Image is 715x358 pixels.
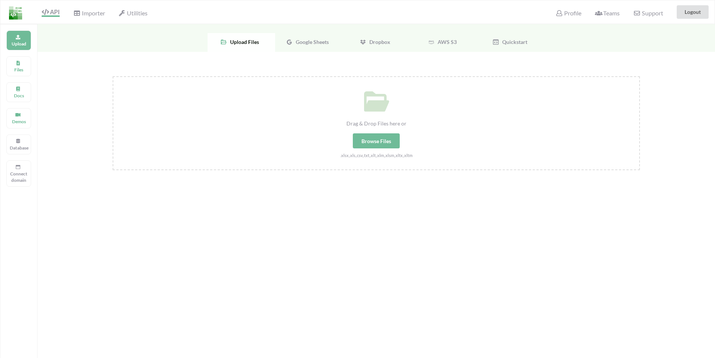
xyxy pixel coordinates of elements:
[633,10,663,16] span: Support
[10,41,28,47] p: Upload
[42,8,60,15] span: API
[227,39,259,45] span: Upload Files
[499,39,527,45] span: Quickstart
[119,9,148,17] span: Utilities
[293,39,329,45] span: Google Sheets
[595,9,620,17] span: Teams
[435,39,457,45] span: AWS S3
[9,6,22,20] img: LogoIcon.png
[10,92,28,99] p: Docs
[353,133,400,148] div: Browse Files
[10,145,28,151] p: Database
[10,118,28,125] p: Demos
[340,153,412,158] small: .xlsx,.xls,.csv,.txt,.xlt,.xlm,.xlsm,.xltx,.xltm
[366,39,390,45] span: Dropbox
[555,9,581,17] span: Profile
[73,9,105,17] span: Importer
[677,5,709,19] button: Logout
[113,119,639,127] div: Drag & Drop Files here or
[10,171,28,183] p: Connect domain
[10,66,28,73] p: Files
